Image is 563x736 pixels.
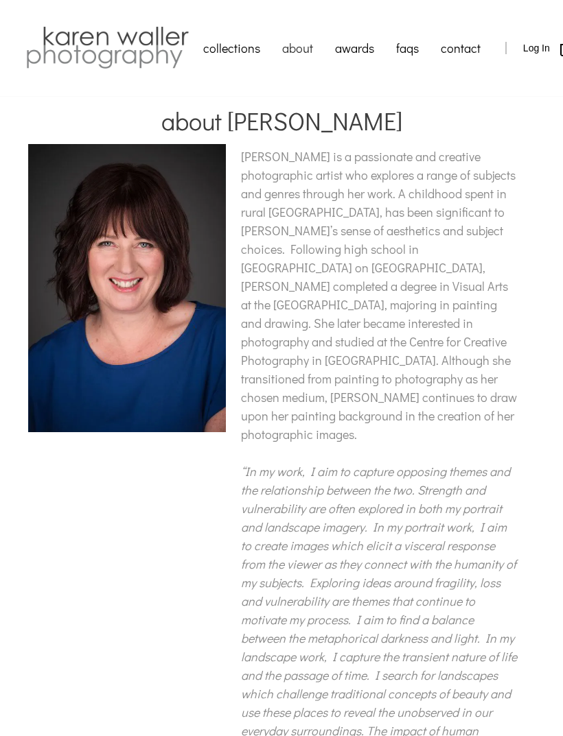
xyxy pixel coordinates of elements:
[161,104,402,137] span: about [PERSON_NAME]
[430,31,492,65] a: contact
[523,43,550,54] span: Log In
[241,148,517,442] span: [PERSON_NAME] is a passionate and creative photographic artist who explores a range of subjects a...
[23,24,192,72] img: Karen Waller Photography
[192,31,271,65] a: collections
[271,31,324,65] a: about
[385,31,430,65] a: faqs
[324,31,385,65] a: awards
